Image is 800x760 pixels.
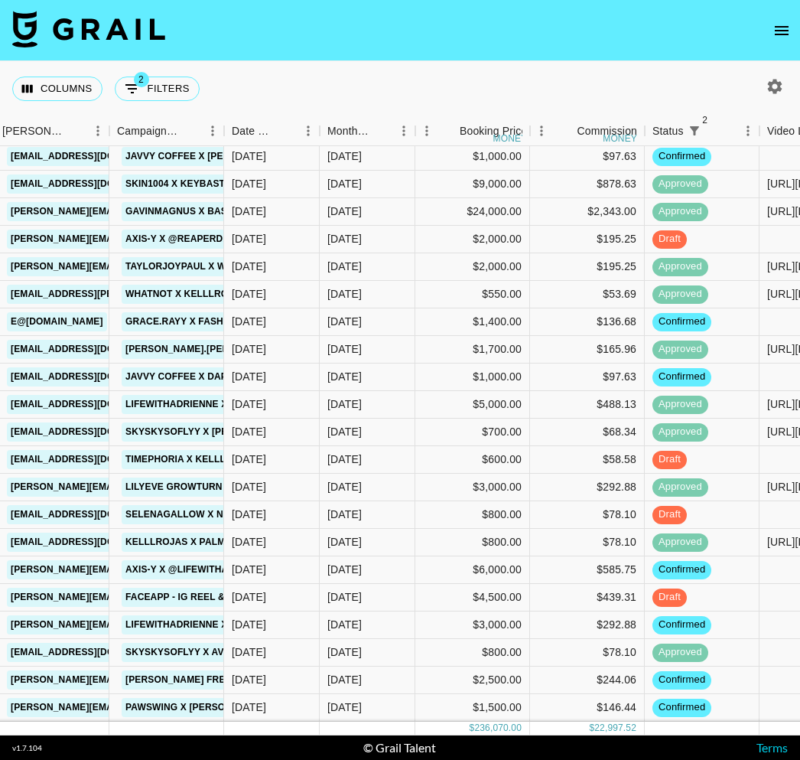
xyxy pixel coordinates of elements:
div: $292.88 [530,612,645,639]
a: [EMAIL_ADDRESS][DOMAIN_NAME] [7,450,178,469]
div: Sep '25 [327,369,362,384]
button: Show filters [115,77,200,101]
span: confirmed [652,673,711,687]
div: 8/26/2025 [232,479,266,494]
div: 7/31/2025 [232,204,266,219]
div: Sep '25 [327,341,362,357]
div: Sep '25 [327,176,362,191]
div: Month Due [327,116,371,146]
div: Campaign (Type) [109,116,224,146]
div: $4,500.00 [415,584,530,612]
a: PawSwing x [PERSON_NAME] [122,698,272,717]
div: 7/21/2025 [232,341,266,357]
span: approved [652,425,708,439]
div: $ [470,722,475,735]
button: Sort [438,120,460,142]
div: Commission [577,116,637,146]
span: draft [652,452,687,467]
div: $58.58 [530,446,645,474]
div: $136.68 [530,308,645,336]
div: $2,000.00 [415,253,530,281]
button: Menu [415,119,438,142]
div: $1,700.00 [415,336,530,364]
img: Grail Talent [12,11,165,47]
a: Faceapp - IG reel & Stories [122,588,272,607]
div: $97.63 [530,364,645,391]
div: $9,000.00 [415,171,530,198]
div: 8/5/2025 [232,231,266,246]
span: 2 [134,72,149,87]
div: 7/21/2025 [232,176,266,191]
div: $600.00 [415,446,530,474]
button: Menu [201,119,224,142]
div: $24,000.00 [415,198,530,226]
button: Show filters [684,120,705,142]
a: [EMAIL_ADDRESS][DOMAIN_NAME] [7,643,178,662]
span: approved [652,645,708,660]
a: Whatnot x Kelllrojas [122,285,250,304]
div: 9/19/2025 [232,672,266,687]
a: AXIS-Y x @lifewithadrienne [122,560,274,579]
span: confirmed [652,149,711,164]
div: Sep '25 [327,479,362,494]
div: 8/8/2025 [232,286,266,302]
span: confirmed [652,700,711,715]
div: 9/14/2025 [232,589,266,605]
div: $439.31 [530,584,645,612]
div: 6/13/2025 [232,507,266,522]
div: 8/28/2025 [232,424,266,439]
a: [EMAIL_ADDRESS][DOMAIN_NAME] [7,175,178,194]
button: Menu [86,119,109,142]
div: $68.34 [530,419,645,446]
div: Sep '25 [327,286,362,302]
div: [PERSON_NAME] [2,116,65,146]
div: 8/25/2025 [232,259,266,274]
a: Lilyeve Growturn x Skyskysoflyy [122,478,313,497]
div: $53.69 [530,281,645,308]
a: Grace.rayy x Fashionnova [122,312,270,331]
div: $800.00 [415,529,530,556]
a: [EMAIL_ADDRESS][DOMAIN_NAME] [7,533,178,552]
div: Sep '25 [327,424,362,439]
span: draft [652,507,687,522]
a: [PERSON_NAME] FREELY [122,670,246,690]
div: 9/9/2025 [232,617,266,632]
div: Sep '25 [327,644,362,660]
div: 8/26/2025 [232,369,266,384]
div: $6,000.00 [415,556,530,584]
button: Sort [65,120,86,142]
div: $550.00 [415,281,530,308]
a: Javvy Coffee x [PERSON_NAME].[PERSON_NAME] [122,147,371,166]
a: skyskysoflyy x [PERSON_NAME] - just two girls [122,422,382,442]
a: SKIN1004 x Keybastos [122,175,242,194]
div: money [603,134,637,143]
span: approved [652,397,708,412]
div: Booking Price [460,116,527,146]
button: Sort [371,120,392,142]
div: Sep '25 [327,700,362,715]
div: 9/16/2025 [232,700,266,715]
a: [PERSON_NAME][EMAIL_ADDRESS][PERSON_NAME][DOMAIN_NAME] [7,615,335,634]
button: Sort [555,120,577,142]
a: [PERSON_NAME][EMAIL_ADDRESS][DOMAIN_NAME] [7,257,256,276]
div: $2,343.00 [530,198,645,226]
span: confirmed [652,618,711,632]
div: 7/28/2025 [232,396,266,412]
div: $3,000.00 [415,612,530,639]
a: Selenagallow X Naked Nutrition [122,505,307,524]
div: $292.88 [530,474,645,501]
button: Select columns [12,77,102,101]
span: approved [652,342,708,357]
div: 236,070.00 [474,722,522,735]
div: 7/24/2025 [232,534,266,550]
div: $1,500.00 [415,694,530,722]
span: approved [652,177,708,191]
a: lifewithadrienne x Anua [122,395,261,414]
span: confirmed [652,563,711,577]
div: $1,400.00 [415,308,530,336]
div: $244.06 [530,667,645,694]
div: 8/29/2025 [232,452,266,467]
a: Terms [756,740,788,755]
div: © Grail Talent [363,740,436,755]
a: [PERSON_NAME][EMAIL_ADDRESS][DOMAIN_NAME] [7,230,256,249]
